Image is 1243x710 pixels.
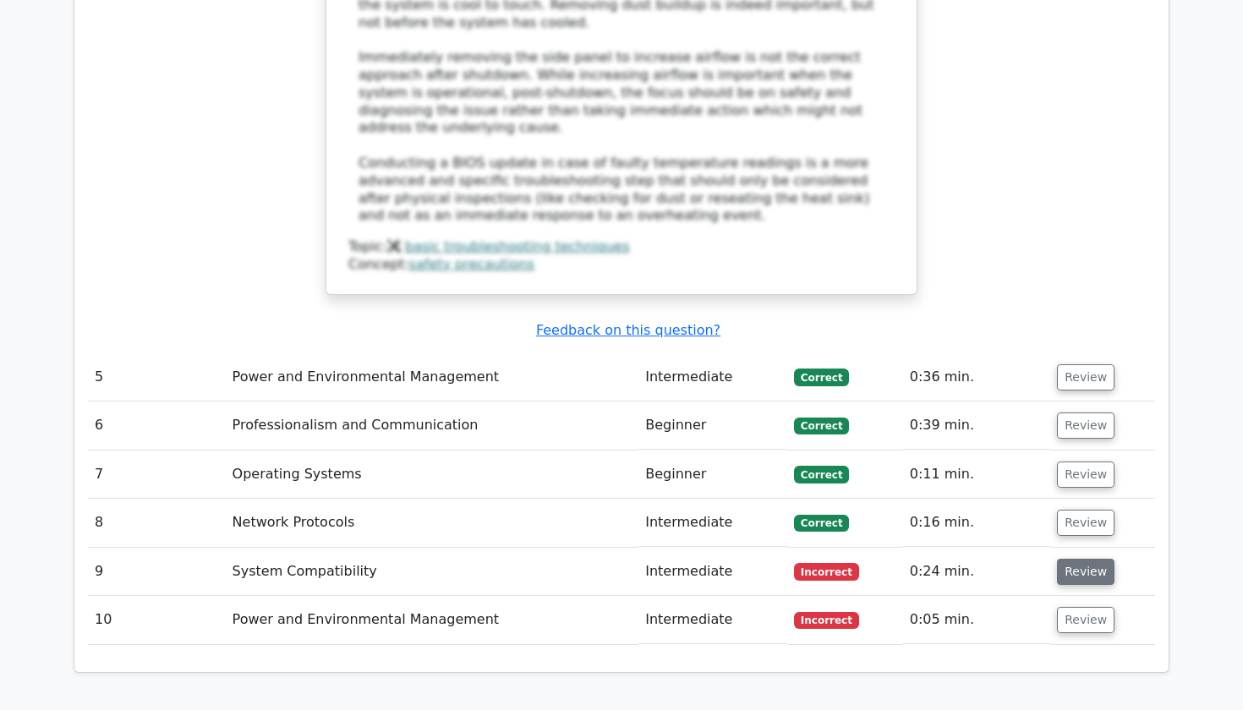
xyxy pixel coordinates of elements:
[405,238,630,254] a: basic troubleshooting techniques
[226,499,639,547] td: Network Protocols
[903,596,1050,644] td: 0:05 min.
[88,353,226,401] td: 5
[794,563,859,580] span: Incorrect
[348,238,895,256] div: Topic:
[794,418,849,434] span: Correct
[638,401,787,450] td: Beginner
[226,596,639,644] td: Power and Environmental Management
[88,451,226,499] td: 7
[1057,607,1114,633] button: Review
[638,451,787,499] td: Beginner
[1057,559,1114,585] button: Review
[226,401,639,450] td: Professionalism and Communication
[226,548,639,596] td: System Compatibility
[88,596,226,644] td: 10
[226,353,639,401] td: Power and Environmental Management
[226,451,639,499] td: Operating Systems
[1057,461,1114,488] button: Review
[794,369,849,385] span: Correct
[794,612,859,629] span: Incorrect
[638,353,787,401] td: Intermediate
[638,499,787,547] td: Intermediate
[536,322,720,338] a: Feedback on this question?
[88,499,226,547] td: 8
[1057,364,1114,390] button: Review
[903,451,1050,499] td: 0:11 min.
[794,515,849,532] span: Correct
[88,401,226,450] td: 6
[794,466,849,483] span: Correct
[903,499,1050,547] td: 0:16 min.
[903,401,1050,450] td: 0:39 min.
[409,256,534,272] a: safety precautions
[348,256,895,274] div: Concept:
[1057,510,1114,536] button: Review
[903,548,1050,596] td: 0:24 min.
[1057,412,1114,439] button: Review
[88,548,226,596] td: 9
[638,548,787,596] td: Intermediate
[638,596,787,644] td: Intermediate
[903,353,1050,401] td: 0:36 min.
